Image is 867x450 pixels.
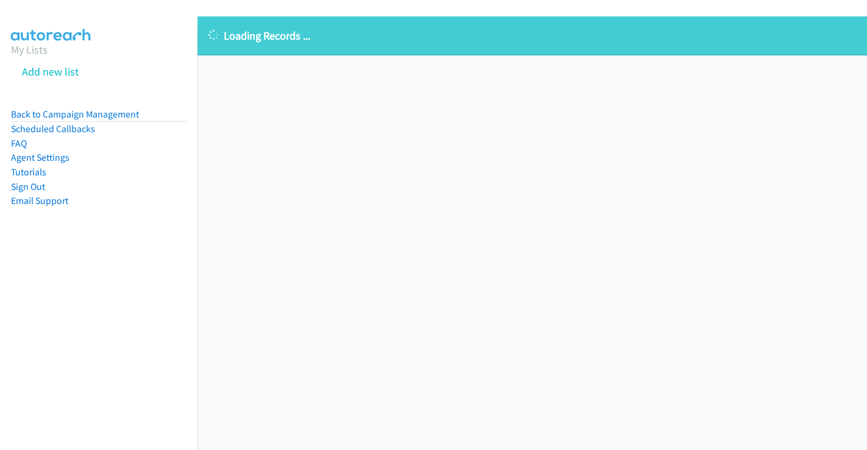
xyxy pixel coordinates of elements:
[11,181,45,192] a: Sign Out
[22,65,79,79] a: Add new list
[11,43,48,57] a: My Lists
[11,138,27,149] a: FAQ
[11,166,46,178] a: Tutorials
[11,123,95,135] a: Scheduled Callbacks
[209,27,856,44] p: Loading Records ...
[11,195,68,206] a: Email Support
[11,152,70,163] a: Agent Settings
[11,108,139,120] a: Back to Campaign Management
